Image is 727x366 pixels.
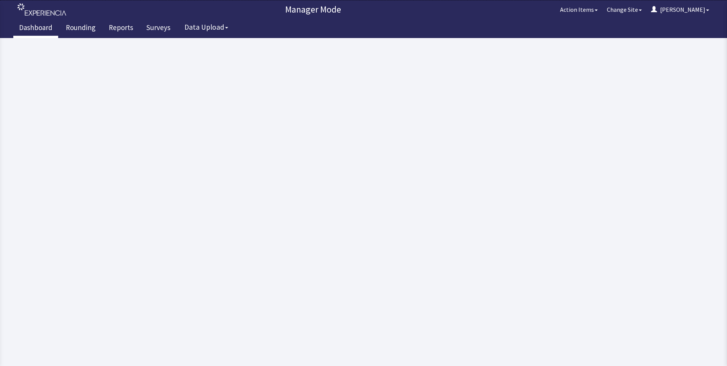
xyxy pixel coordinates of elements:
button: [PERSON_NAME] [646,2,714,17]
a: Reports [103,19,139,38]
a: Surveys [141,19,176,38]
button: Change Site [602,2,646,17]
button: Action Items [556,2,602,17]
p: Manager Mode [70,3,556,16]
img: experiencia_logo.png [17,3,66,16]
button: Data Upload [180,20,233,34]
a: Dashboard [13,19,58,38]
a: Rounding [60,19,101,38]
